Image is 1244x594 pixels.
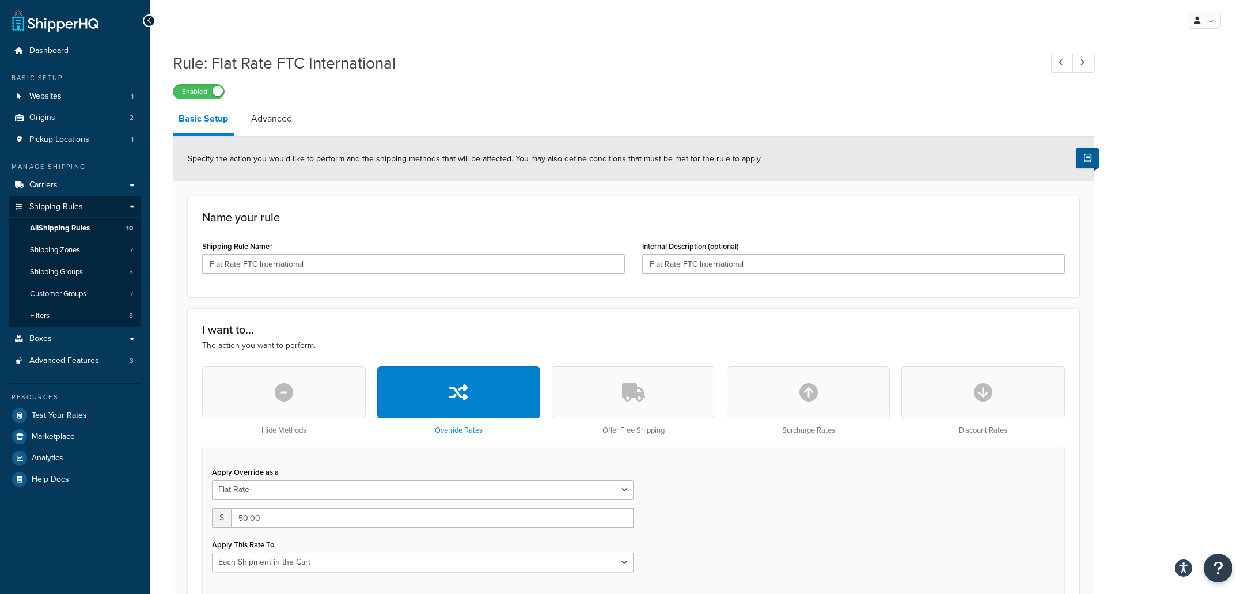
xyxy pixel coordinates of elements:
[29,334,52,344] span: Boxes
[202,323,1065,336] h3: I want to...
[9,262,141,283] a: Shipping Groups5
[30,311,50,321] span: Filters
[130,245,133,255] span: 7
[30,267,83,277] span: Shipping Groups
[642,242,739,251] label: Internal Description (optional)
[9,240,141,261] a: Shipping Zones7
[9,107,141,128] li: Origins
[29,113,55,123] span: Origins
[9,175,141,196] a: Carriers
[9,129,141,150] li: Pickup Locations
[727,366,890,435] div: Surcharge Rates
[212,468,279,476] label: Apply Override as a
[212,508,231,528] span: $
[129,267,133,277] span: 5
[377,366,541,435] div: Override Rates
[29,46,69,56] span: Dashboard
[202,242,272,251] label: Shipping Rule Name
[9,86,141,107] li: Websites
[212,540,274,549] label: Apply This Rate To
[9,392,141,402] div: Resources
[9,283,141,305] a: Customer Groups7
[9,107,141,128] a: Origins2
[29,180,58,190] span: Carriers
[9,196,141,328] li: Shipping Rules
[9,448,141,468] a: Analytics
[32,475,69,485] span: Help Docs
[202,366,366,435] div: Hide Methods
[173,85,224,99] label: Enabled
[9,129,141,150] a: Pickup Locations1
[9,40,141,62] a: Dashboard
[9,283,141,305] li: Customer Groups
[126,224,133,233] span: 10
[130,289,133,299] span: 7
[1072,54,1095,73] a: Next Record
[9,328,141,350] a: Boxes
[130,356,134,366] span: 3
[29,135,89,145] span: Pickup Locations
[30,224,90,233] span: All Shipping Rules
[188,153,762,165] span: Specify the action you would like to perform and the shipping methods that will be affected. You ...
[1204,554,1232,582] button: Open Resource Center
[9,262,141,283] li: Shipping Groups
[9,405,141,426] a: Test Your Rates
[129,311,133,321] span: 8
[130,113,134,123] span: 2
[1051,54,1074,73] a: Previous Record
[131,135,134,145] span: 1
[131,92,134,101] span: 1
[32,453,63,463] span: Analytics
[9,305,141,327] a: Filters8
[32,432,75,442] span: Marketplace
[901,366,1065,435] div: Discount Rates
[9,240,141,261] li: Shipping Zones
[29,92,62,101] span: Websites
[552,366,715,435] div: Offer Free Shipping
[202,339,1065,352] p: The action you want to perform.
[32,411,87,421] span: Test Your Rates
[9,426,141,447] a: Marketplace
[30,245,80,255] span: Shipping Zones
[9,86,141,107] a: Websites1
[9,73,141,83] div: Basic Setup
[9,162,141,172] div: Manage Shipping
[29,356,99,366] span: Advanced Features
[9,218,141,239] a: AllShipping Rules10
[9,350,141,372] li: Advanced Features
[1076,148,1099,168] button: Show Help Docs
[9,350,141,372] a: Advanced Features3
[173,52,1030,74] h1: Rule: Flat Rate FTC International
[9,469,141,490] a: Help Docs
[9,305,141,327] li: Filters
[29,202,83,212] span: Shipping Rules
[202,211,1065,224] h3: Name your rule
[9,196,141,218] a: Shipping Rules
[30,289,86,299] span: Customer Groups
[173,105,234,136] a: Basic Setup
[245,105,298,133] a: Advanced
